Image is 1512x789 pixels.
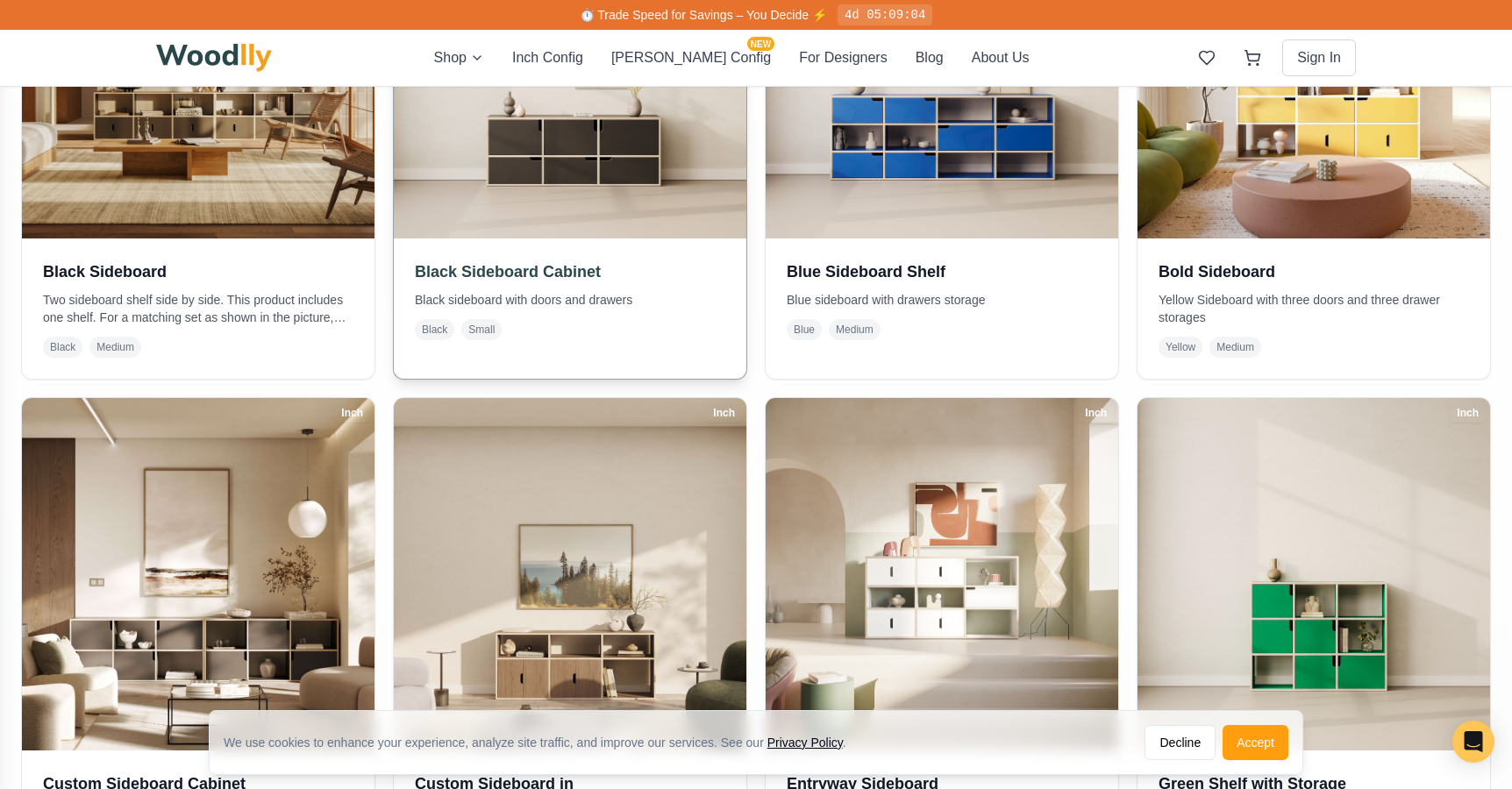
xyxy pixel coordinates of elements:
button: For Designers [799,47,887,68]
span: Black [43,337,82,358]
img: Custom Sideboard Cabinet [22,398,374,750]
span: NEW [747,37,774,51]
button: Shop [434,47,484,68]
span: Blue [787,319,822,340]
h3: Black Sideboard Cabinet [415,259,725,284]
h3: Black Sideboard [43,259,353,284]
button: Sign In [1282,39,1356,76]
img: Entryway Sideboard [766,398,1118,750]
span: Medium [1209,337,1261,358]
span: Medium [89,337,141,358]
span: Medium [829,319,881,340]
h3: Bold Sideboard [1159,259,1469,284]
div: 4d 05:09:04 [838,4,932,25]
p: Two sideboard shelf side by side. This product includes one shelf. For a matching set as shown in... [43,291,353,326]
img: Green Shelf with Storage [1138,398,1490,750]
div: Inch [1077,403,1115,423]
span: ⏱️ Trade Speed for Savings – You Decide ⚡ [580,8,827,22]
span: Small [461,319,502,340]
div: Inch [333,403,371,423]
button: About Us [972,47,1030,68]
div: We use cookies to enhance your experience, analyze site traffic, and improve our services. See our . [224,734,860,751]
button: Blog [916,47,944,68]
img: Custom Sideboard in Walnut [394,398,746,750]
div: Inch [1449,403,1487,423]
div: Open Intercom Messenger [1452,721,1494,763]
span: Black [415,319,454,340]
img: Woodlly [156,44,272,72]
p: Blue sideboard with drawers storage [787,291,1097,309]
a: Privacy Policy [767,736,843,750]
button: Inch Config [512,47,583,68]
button: Decline [1145,725,1216,760]
button: [PERSON_NAME] ConfigNEW [611,47,771,68]
p: Black sideboard with doors and drawers [415,291,725,309]
span: Yellow [1159,337,1202,358]
p: Yellow Sideboard with three doors and three drawer storages [1159,291,1469,326]
h3: Blue Sideboard Shelf [787,259,1097,284]
div: Inch [705,403,743,423]
button: Accept [1223,725,1288,760]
